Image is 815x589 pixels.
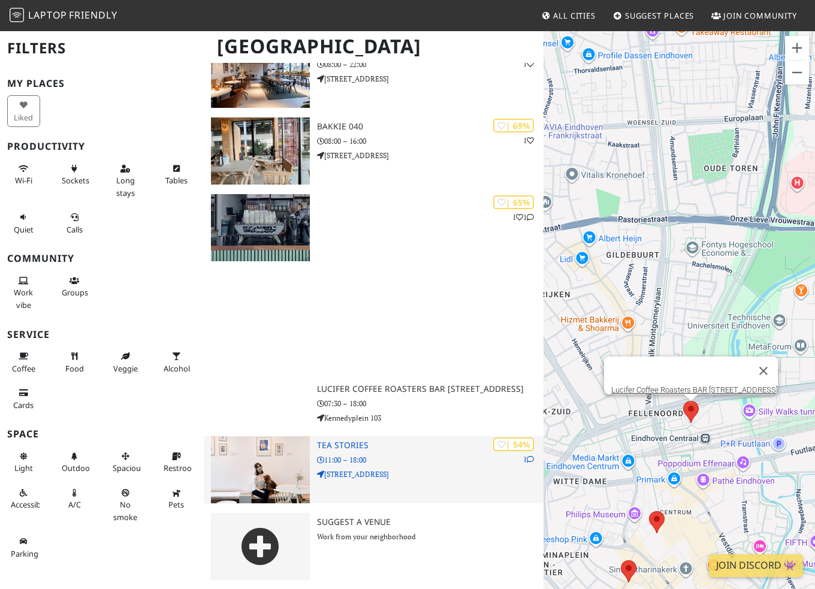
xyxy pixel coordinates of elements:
[164,363,190,374] span: Alcohol
[13,400,34,410] span: Credit cards
[204,117,544,185] a: Bakkie 040 | 69% 1 Bakkie 040 08:00 – 16:00 [STREET_ADDRESS]
[317,440,544,451] h3: Tea stories
[211,117,310,185] img: Bakkie 040
[7,531,40,563] button: Parking
[160,346,193,378] button: Alcohol
[113,499,137,522] span: Smoke free
[7,383,40,415] button: Cards
[317,384,544,394] h3: Lucifer Coffee Roasters BAR [STREET_ADDRESS]
[58,159,91,191] button: Sockets
[116,175,135,198] span: Long stays
[7,428,197,440] h3: Space
[204,513,544,580] a: Suggest a Venue Work from your neighborhood
[7,207,40,239] button: Quiet
[204,194,544,427] a: Lucifer Coffee Roasters BAR kennedyplein 103 | 65% 11 Lucifer Coffee Roasters BAR [STREET_ADDRESS...
[160,159,193,191] button: Tables
[317,531,544,542] p: Work from your neighborhood
[317,412,544,424] p: Kennedyplein 103
[160,483,193,515] button: Pets
[7,483,40,515] button: Accessible
[109,159,142,203] button: Long stays
[15,175,32,186] span: Stable Wi-Fi
[168,499,184,510] span: Pet friendly
[211,513,310,580] img: gray-place-d2bdb4477600e061c01bd816cc0f2ef0cfcb1ca9e3ad78868dd16fb2af073a21.png
[65,363,84,374] span: Food
[109,446,142,478] button: Spacious
[28,8,67,22] span: Laptop
[69,8,117,22] span: Friendly
[7,346,40,378] button: Coffee
[317,454,544,466] p: 11:00 – 18:00
[317,122,544,132] h3: Bakkie 040
[493,437,534,451] div: | 54%
[62,175,89,186] span: Power sockets
[160,446,193,478] button: Restroom
[749,357,778,385] button: Close
[317,517,544,527] h3: Suggest a Venue
[113,463,144,473] span: Spacious
[62,287,88,298] span: Group tables
[58,207,91,239] button: Calls
[164,463,199,473] span: Restroom
[58,483,91,515] button: A/C
[14,463,33,473] span: Natural light
[58,271,91,303] button: Groups
[707,5,802,26] a: Join Community
[67,224,83,235] span: Video/audio calls
[608,5,699,26] a: Suggest Places
[317,135,544,147] p: 08:00 – 16:00
[14,224,34,235] span: Quiet
[553,10,596,21] span: All Cities
[7,329,197,340] h3: Service
[493,119,534,132] div: | 69%
[317,469,544,480] p: [STREET_ADDRESS]
[7,159,40,191] button: Wi-Fi
[7,78,197,89] h3: My Places
[109,346,142,378] button: Veggie
[165,175,188,186] span: Work-friendly tables
[68,499,81,510] span: Air conditioned
[523,454,534,465] p: 1
[785,36,809,60] button: Zoom in
[10,5,117,26] a: LaptopFriendly LaptopFriendly
[7,30,197,67] h2: Filters
[11,499,47,510] span: Accessible
[536,5,600,26] a: All Cities
[7,141,197,152] h3: Productivity
[493,195,534,209] div: | 65%
[62,463,93,473] span: Outdoor area
[11,548,38,559] span: Parking
[58,346,91,378] button: Food
[12,363,35,374] span: Coffee
[207,30,541,63] h1: [GEOGRAPHIC_DATA]
[7,253,197,264] h3: Community
[317,150,544,161] p: [STREET_ADDRESS]
[113,363,138,374] span: Veggie
[10,8,24,22] img: LaptopFriendly
[317,73,544,84] p: [STREET_ADDRESS]
[7,446,40,478] button: Light
[211,436,310,503] img: Tea stories
[204,436,544,503] a: Tea stories | 54% 1 Tea stories 11:00 – 18:00 [STREET_ADDRESS]
[611,385,778,394] a: Lucifer Coffee Roasters BAR [STREET_ADDRESS]
[58,446,91,478] button: Outdoor
[317,398,544,409] p: 07:30 – 18:00
[723,10,797,21] span: Join Community
[7,271,40,315] button: Work vibe
[211,194,310,261] img: Lucifer Coffee Roasters BAR kennedyplein 103
[109,483,142,527] button: No smoke
[785,61,809,84] button: Zoom out
[14,287,33,310] span: People working
[523,135,534,146] p: 1
[625,10,695,21] span: Suggest Places
[512,212,534,223] p: 1 1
